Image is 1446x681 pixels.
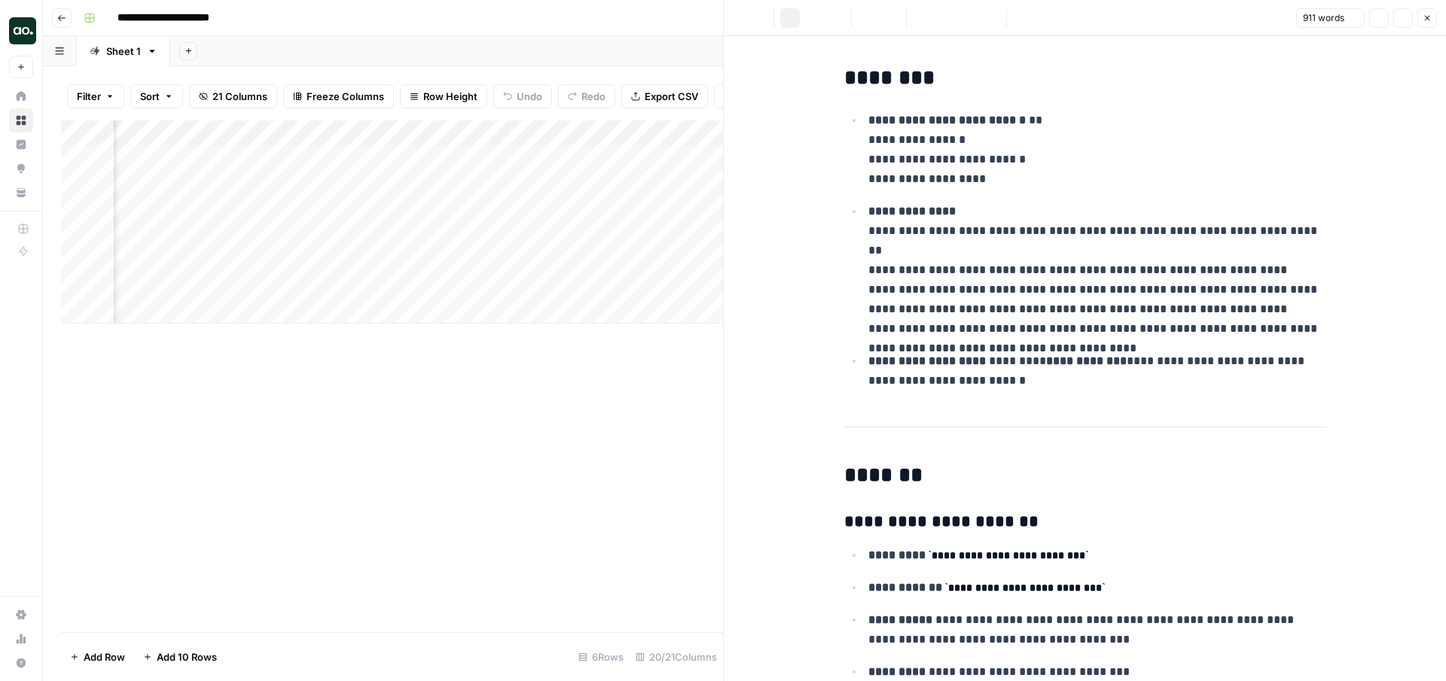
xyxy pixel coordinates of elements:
a: Usage [9,627,33,651]
div: Sheet 1 [106,44,141,59]
span: Sort [140,89,160,104]
a: Sheet 1 [77,36,170,66]
span: Export CSV [645,89,698,104]
span: 21 Columns [212,89,267,104]
button: Help + Support [9,651,33,675]
button: Freeze Columns [283,84,394,108]
span: Freeze Columns [307,89,384,104]
a: Browse [9,108,33,132]
button: Workspace: Zoe Jessup [9,12,33,50]
span: Filter [77,89,101,104]
div: 20/21 Columns [630,645,723,669]
button: Export CSV [621,84,708,108]
button: Redo [558,84,615,108]
button: Add Row [61,645,134,669]
a: Opportunities [9,157,33,181]
img: Zoe Jessup Logo [9,17,36,44]
span: 911 words [1303,11,1344,25]
button: 911 words [1296,8,1365,28]
button: Filter [67,84,124,108]
span: Add Row [84,649,125,664]
span: Redo [581,89,606,104]
span: Undo [517,89,542,104]
a: Insights [9,132,33,157]
button: Add 10 Rows [134,645,226,669]
button: Sort [130,84,183,108]
button: Undo [493,84,552,108]
button: Row Height [400,84,487,108]
a: Home [9,84,33,108]
a: Your Data [9,181,33,205]
span: Row Height [423,89,477,104]
button: 21 Columns [189,84,277,108]
span: Add 10 Rows [157,649,217,664]
div: 6 Rows [572,645,630,669]
a: Settings [9,603,33,627]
